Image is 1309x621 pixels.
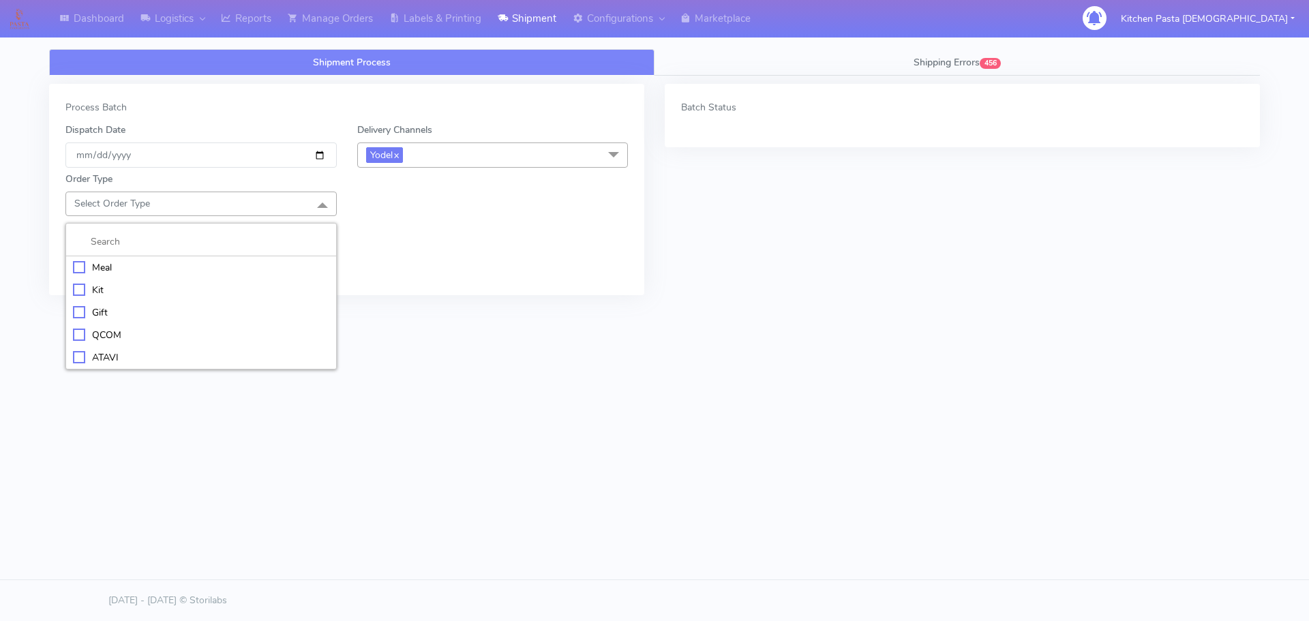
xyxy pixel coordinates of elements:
[73,328,329,342] div: QCOM
[49,49,1260,76] ul: Tabs
[914,56,980,69] span: Shipping Errors
[73,260,329,275] div: Meal
[73,283,329,297] div: Kit
[681,100,1244,115] div: Batch Status
[73,234,329,249] input: multiselect-search
[73,305,329,320] div: Gift
[1111,5,1305,33] button: Kitchen Pasta [DEMOGRAPHIC_DATA]
[65,172,112,186] label: Order Type
[393,147,399,162] a: x
[73,350,329,365] div: ATAVI
[313,56,391,69] span: Shipment Process
[357,123,432,137] label: Delivery Channels
[65,100,628,115] div: Process Batch
[980,58,1001,69] span: 456
[65,123,125,137] label: Dispatch Date
[366,147,403,163] span: Yodel
[74,197,150,210] span: Select Order Type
